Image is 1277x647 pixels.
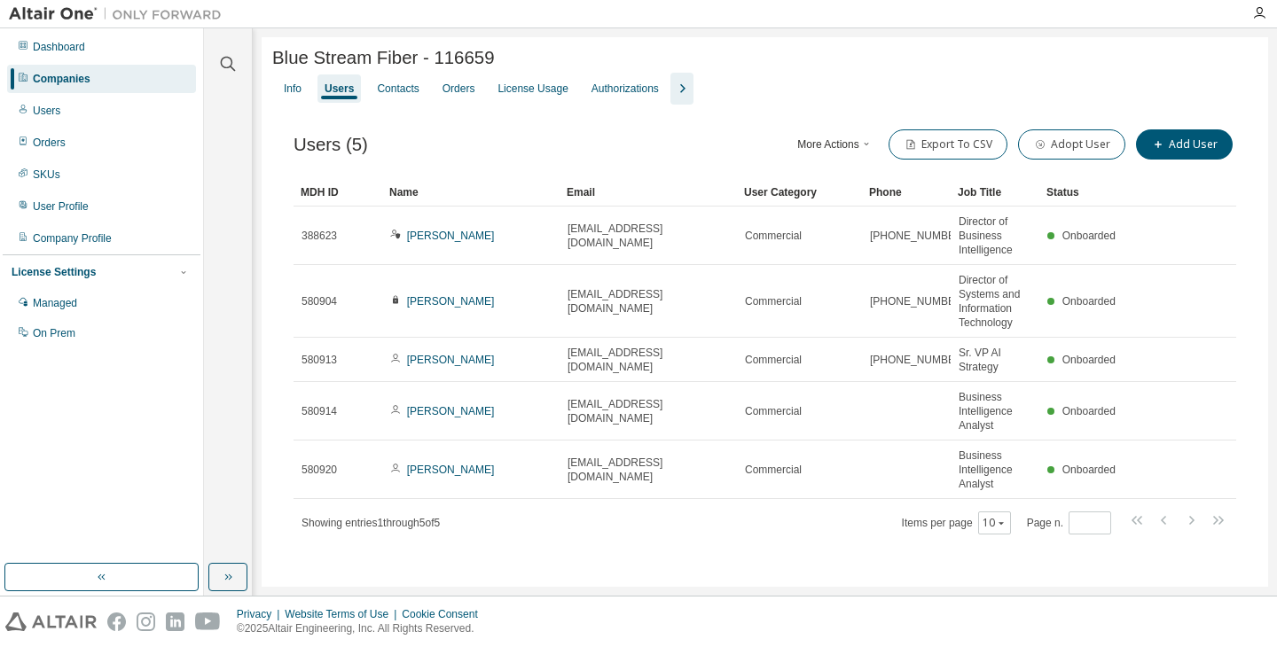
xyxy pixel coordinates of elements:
[568,346,729,374] span: [EMAIL_ADDRESS][DOMAIN_NAME]
[325,82,354,96] div: Users
[284,82,302,96] div: Info
[568,397,729,425] span: [EMAIL_ADDRESS][DOMAIN_NAME]
[1062,354,1116,366] span: Onboarded
[389,178,552,207] div: Name
[272,48,494,68] span: Blue Stream Fiber - 116659
[958,178,1032,207] div: Job Title
[5,612,97,631] img: altair_logo.svg
[302,463,337,477] span: 580920
[1062,230,1116,242] span: Onboarded
[294,135,368,155] span: Users (5)
[195,612,221,631] img: youtube.svg
[1062,464,1116,476] span: Onboarded
[407,405,495,417] a: [PERSON_NAME]
[443,82,475,96] div: Orders
[377,82,419,96] div: Contacts
[568,222,729,250] span: [EMAIL_ADDRESS][DOMAIN_NAME]
[33,168,60,182] div: SKUs
[33,199,89,214] div: User Profile
[107,612,126,631] img: facebook.svg
[1027,511,1111,534] span: Page n.
[33,40,85,54] div: Dashboard
[745,404,802,418] span: Commercial
[301,178,375,207] div: MDH ID
[407,464,495,476] a: [PERSON_NAME]
[237,621,489,636] p: © 2025 Altair Engineering, Inc. All Rights Reserved.
[870,353,966,367] span: [PHONE_NUMBER]
[745,229,802,243] span: Commercial
[959,346,1031,374] span: Sr. VP AI Strategy
[568,287,729,316] span: [EMAIL_ADDRESS][DOMAIN_NAME]
[1018,129,1125,160] button: Adopt User
[33,72,90,86] div: Companies
[407,354,495,366] a: [PERSON_NAME]
[745,463,802,477] span: Commercial
[137,612,155,631] img: instagram.svg
[407,295,495,308] a: [PERSON_NAME]
[745,294,802,308] span: Commercial
[983,516,1007,530] button: 10
[959,390,1031,433] span: Business Intelligence Analyst
[407,230,495,242] a: [PERSON_NAME]
[302,517,440,529] span: Showing entries 1 through 5 of 5
[33,296,77,310] div: Managed
[902,511,1011,534] span: Items per page
[568,456,729,484] span: [EMAIL_ADDRESS][DOMAIN_NAME]
[959,448,1031,491] span: Business Intelligence Analyst
[889,129,1007,160] button: Export To CSV
[869,178,944,207] div: Phone
[33,136,66,150] div: Orders
[302,229,337,243] span: 388623
[12,265,96,279] div: License Settings
[870,294,966,308] span: [PHONE_NUMBER]
[33,104,60,118] div: Users
[497,82,568,96] div: License Usage
[1062,295,1116,308] span: Onboarded
[302,404,337,418] span: 580914
[959,214,1031,257] span: Director of Business Intelligence
[1136,129,1233,160] button: Add User
[33,231,112,246] div: Company Profile
[33,326,75,340] div: On Prem
[302,294,337,308] span: 580904
[1046,178,1121,207] div: Status
[237,607,285,621] div: Privacy
[745,353,802,367] span: Commercial
[166,612,184,631] img: linkedin.svg
[1062,405,1116,417] span: Onboarded
[744,178,855,207] div: User Category
[302,353,337,367] span: 580913
[402,607,488,621] div: Cookie Consent
[591,82,659,96] div: Authorizations
[285,607,402,621] div: Website Terms of Use
[9,5,231,23] img: Altair One
[793,129,878,160] button: More Actions
[870,229,966,243] span: [PHONE_NUMBER]
[567,178,730,207] div: Email
[959,273,1031,330] span: Director of Systems and Information Technology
